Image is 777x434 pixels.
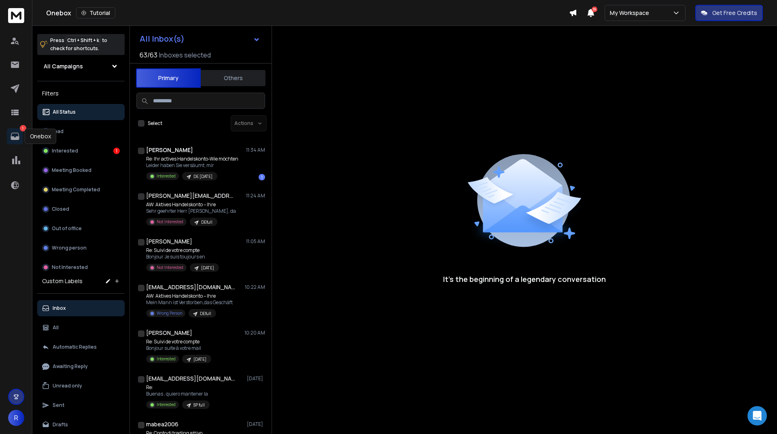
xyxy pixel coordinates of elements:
[37,88,125,99] h3: Filters
[37,104,125,120] button: All Status
[146,283,235,291] h1: [EMAIL_ADDRESS][DOMAIN_NAME]
[157,402,176,408] p: Interested
[157,265,183,271] p: Not Interested
[610,9,652,17] p: My Workspace
[146,293,233,299] p: AW: Aktives Handelskonto – Ihre
[52,167,91,174] p: Meeting Booked
[37,162,125,178] button: Meeting Booked
[37,182,125,198] button: Meeting Completed
[146,208,236,214] p: Sehr geehrter Herr [PERSON_NAME], da
[37,58,125,74] button: All Campaigns
[37,397,125,413] button: Sent
[146,201,236,208] p: AW: Aktives Handelskonto – Ihre
[157,219,183,225] p: Not Interested
[37,300,125,316] button: Inbox
[53,305,66,311] p: Inbox
[695,5,763,21] button: Get Free Credits
[146,156,238,162] p: Re: Ihr actives Handelskonto-Wie möchten
[146,299,233,306] p: Mein Mann ist Verstorben,das Geschäft
[146,329,192,337] h1: [PERSON_NAME]
[201,219,212,225] p: DEfull
[37,417,125,433] button: Drafts
[8,410,24,426] button: R
[113,148,120,154] div: 1
[37,339,125,355] button: Automatic Replies
[146,375,235,383] h1: [EMAIL_ADDRESS][DOMAIN_NAME]
[37,259,125,275] button: Not Interested
[52,148,78,154] p: Interested
[37,320,125,336] button: All
[193,402,205,408] p: SP full
[37,123,125,140] button: Lead
[246,147,265,153] p: 11:34 AM
[76,7,115,19] button: Tutorial
[140,35,185,43] h1: All Inbox(s)
[244,330,265,336] p: 10:20 AM
[246,193,265,199] p: 11:24 AM
[53,421,68,428] p: Drafts
[146,345,211,351] p: Bonjour suite à votre mail
[136,68,201,88] button: Primary
[193,174,212,180] p: DE [DATE]
[146,237,192,246] h1: [PERSON_NAME]
[146,192,235,200] h1: [PERSON_NAME][EMAIL_ADDRESS][DOMAIN_NAME]
[157,173,176,179] p: Interested
[247,421,265,428] p: [DATE]
[53,402,64,409] p: Sent
[245,284,265,290] p: 10:22 AM
[259,174,265,180] div: 1
[52,245,87,251] p: Wrong person
[37,240,125,256] button: Wrong person
[52,186,100,193] p: Meeting Completed
[53,324,59,331] p: All
[159,50,211,60] h3: Inboxes selected
[44,62,83,70] h1: All Campaigns
[66,36,100,45] span: Ctrl + Shift + k
[20,125,26,131] p: 1
[193,356,206,362] p: [DATE]
[146,420,178,428] h1: mabea2006
[146,162,238,169] p: Leider haben Sie versäumt, mir
[37,201,125,217] button: Closed
[7,128,23,144] a: 1
[140,50,157,60] span: 63 / 63
[37,220,125,237] button: Out of office
[52,128,64,135] p: Lead
[52,206,69,212] p: Closed
[53,109,76,115] p: All Status
[37,358,125,375] button: Awaiting Reply
[201,69,265,87] button: Others
[712,9,757,17] p: Get Free Credits
[42,277,83,285] h3: Custom Labels
[146,384,210,391] p: Re:
[37,378,125,394] button: Unread only
[146,391,210,397] p: Buenas , quiero mantener la
[146,339,211,345] p: Re: Suivi de votre compte
[246,238,265,245] p: 11:05 AM
[443,273,606,285] p: It’s the beginning of a legendary conversation
[25,129,56,144] div: Onebox
[157,356,176,362] p: Interested
[52,264,88,271] p: Not Interested
[53,383,82,389] p: Unread only
[148,120,162,127] label: Select
[53,344,97,350] p: Automatic Replies
[157,310,182,316] p: Wrong Person
[747,406,767,426] div: Open Intercom Messenger
[247,375,265,382] p: [DATE]
[592,6,597,12] span: 19
[46,7,569,19] div: Onebox
[201,265,214,271] p: [DATE]
[200,311,211,317] p: DEfull
[50,36,107,53] p: Press to check for shortcuts.
[52,225,82,232] p: Out of office
[133,31,267,47] button: All Inbox(s)
[53,363,88,370] p: Awaiting Reply
[146,146,193,154] h1: [PERSON_NAME]
[146,254,219,260] p: Bonjour Je suis toujours en
[146,247,219,254] p: Re: Suivi de votre compte
[37,143,125,159] button: Interested1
